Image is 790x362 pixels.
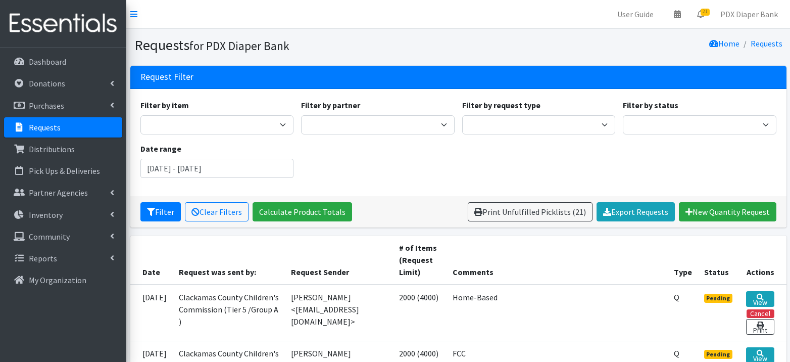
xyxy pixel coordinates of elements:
a: Clear Filters [185,202,249,221]
th: Type [668,236,698,285]
p: Pick Ups & Deliveries [29,166,100,176]
td: 2000 (4000) [393,285,447,341]
a: Distributions [4,139,122,159]
abbr: Quantity [674,292,679,302]
th: Actions [740,236,786,285]
a: Requests [751,38,782,49]
p: Donations [29,78,65,88]
td: Home-Based [447,285,668,341]
a: Donations [4,73,122,94]
p: Distributions [29,144,75,154]
label: Filter by status [623,99,678,111]
a: Print [746,319,774,335]
abbr: Quantity [674,348,679,358]
p: Inventory [29,210,63,220]
a: Pick Ups & Deliveries [4,161,122,181]
label: Date range [140,143,181,155]
button: Cancel [747,309,774,318]
th: Request was sent by: [173,236,285,285]
a: User Guide [609,4,662,24]
a: PDX Diaper Bank [712,4,786,24]
p: Community [29,232,70,242]
p: Partner Agencies [29,188,88,198]
td: [DATE] [130,285,173,341]
img: HumanEssentials [4,7,122,40]
input: January 1, 2011 - December 31, 2011 [140,159,294,178]
th: Request Sender [285,236,392,285]
span: 21 [701,9,710,16]
p: Requests [29,122,61,132]
p: My Organization [29,275,86,285]
a: Purchases [4,96,122,116]
td: [PERSON_NAME] <[EMAIL_ADDRESS][DOMAIN_NAME]> [285,285,392,341]
th: # of Items (Request Limit) [393,236,447,285]
label: Filter by partner [301,99,360,111]
th: Status [698,236,740,285]
button: Filter [140,202,181,221]
p: Dashboard [29,57,66,67]
p: Purchases [29,101,64,111]
label: Filter by item [140,99,189,111]
a: My Organization [4,270,122,290]
a: New Quantity Request [679,202,776,221]
small: for PDX Diaper Bank [189,38,289,53]
a: Reports [4,248,122,268]
a: Inventory [4,205,122,225]
a: Partner Agencies [4,183,122,203]
a: Home [709,38,739,49]
a: 21 [689,4,712,24]
th: Comments [447,236,668,285]
span: Pending [704,350,733,359]
p: Reports [29,253,57,263]
a: Community [4,227,122,247]
a: Export Requests [597,202,675,221]
a: View [746,291,774,307]
h1: Requests [134,36,455,54]
h3: Request Filter [140,72,193,82]
a: Requests [4,117,122,138]
th: Date [130,236,173,285]
span: Pending [704,294,733,303]
td: Clackamas County Children's Commission (Tier 5 /Group A ) [173,285,285,341]
a: Dashboard [4,52,122,72]
a: Calculate Product Totals [253,202,352,221]
label: Filter by request type [462,99,540,111]
a: Print Unfulfilled Picklists (21) [468,202,592,221]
